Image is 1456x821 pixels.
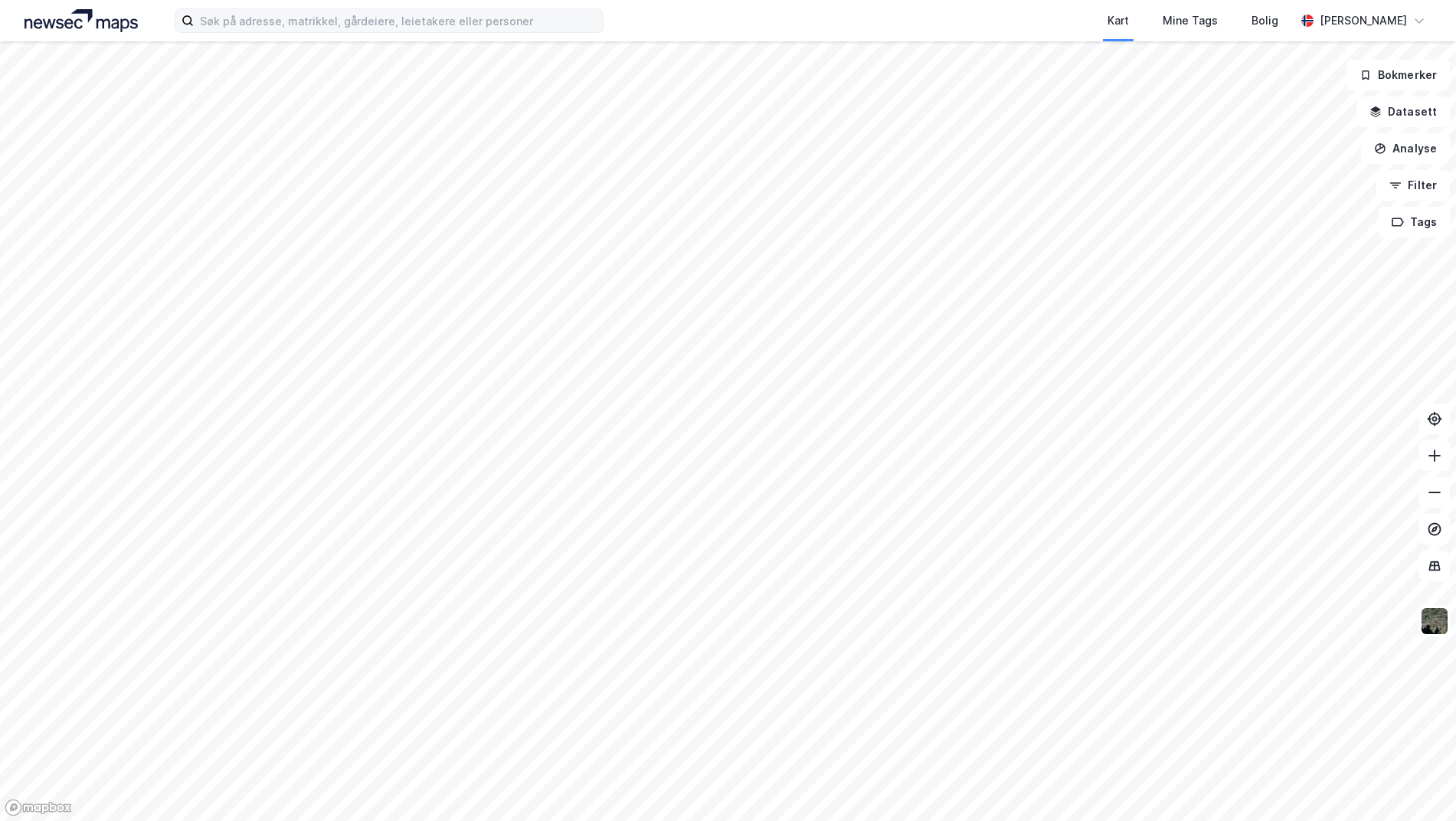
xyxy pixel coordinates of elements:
input: Søk på adresse, matrikkel, gårdeiere, leietakere eller personer [194,9,603,32]
img: logo.a4113a55bc3d86da70a041830d287a7e.svg [25,9,138,32]
div: Kontrollprogram for chat [1379,747,1456,821]
div: Kart [1108,11,1129,30]
button: Filter [1376,170,1450,201]
button: Analyse [1361,133,1450,164]
div: [PERSON_NAME] [1320,11,1407,30]
button: Datasett [1356,96,1450,127]
iframe: Chat Widget [1379,747,1456,821]
div: Mine Tags [1163,11,1218,30]
button: Bokmerker [1346,60,1450,90]
img: 9k= [1420,607,1449,636]
div: Bolig [1252,11,1278,30]
button: Tags [1379,207,1450,237]
a: Mapbox homepage [5,799,72,816]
